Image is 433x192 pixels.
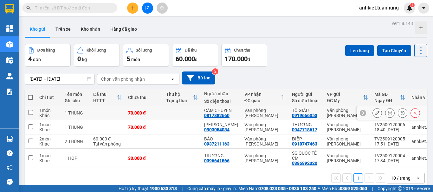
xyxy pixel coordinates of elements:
[93,136,122,141] div: 60.000 đ
[244,153,286,163] div: Văn phòng [PERSON_NAME]
[65,92,87,97] div: Tên món
[204,136,238,141] div: BÀO
[327,108,368,118] div: Văn phòng [PERSON_NAME]
[123,44,169,67] button: Số lượng5món
[244,92,281,97] div: VP nhận
[128,125,160,130] div: 70.000 đ
[372,185,373,192] span: |
[127,3,138,14] button: plus
[6,73,13,79] img: warehouse-icon
[225,55,248,63] span: 170.000
[292,122,320,127] div: THƯƠNG
[65,98,87,103] div: Ghi chú
[398,186,402,191] span: copyright
[241,89,289,106] th: Toggle SortBy
[136,48,152,53] div: Số lượng
[371,89,408,106] th: Toggle SortBy
[65,110,87,115] div: 1 THÙNG
[327,92,363,97] div: VP gửi
[374,158,405,163] div: 17:34 [DATE]
[39,113,58,118] div: Khác
[128,95,160,100] div: Chưa thu
[39,127,58,132] div: Khác
[327,136,368,146] div: Văn phòng [PERSON_NAME]
[418,3,429,14] button: caret-down
[25,44,71,67] button: Đơn hàng4đơn
[90,89,125,106] th: Toggle SortBy
[105,22,142,37] button: Hàng đã giao
[421,5,427,11] span: caret-down
[163,89,201,106] th: Toggle SortBy
[292,92,320,97] div: Người gửi
[176,55,195,63] span: 60.000
[26,6,31,10] span: search
[187,185,237,192] span: Cung cấp máy in - giấy in:
[119,185,177,192] span: Hỗ trợ kỹ thuật:
[374,141,405,146] div: 17:51 [DATE]
[353,173,363,183] button: 1
[6,25,13,32] img: dashboard-icon
[212,68,218,75] sup: 2
[126,55,130,63] span: 5
[204,153,238,158] div: TRƯƠNG MINH LAB
[292,161,317,166] div: 0386892320
[374,153,405,158] div: TV2509120004
[142,3,153,14] button: file-add
[93,141,122,146] div: Tại văn phòng
[77,55,81,63] span: 0
[292,108,320,113] div: TÔ GIÀU
[204,108,238,113] div: CẨM CHUYÊN
[416,176,421,181] svg: open
[37,48,55,53] div: Đơn hàng
[39,153,58,158] div: 1 món
[170,77,175,82] svg: open
[157,3,168,14] button: aim
[204,99,238,104] div: Số điện thoại
[318,187,320,190] span: ⚪️
[244,108,286,118] div: Văn phòng [PERSON_NAME]
[28,55,32,63] span: 4
[345,45,374,56] button: Lên hàng
[145,6,150,10] span: file-add
[39,136,58,141] div: 2 món
[392,20,413,27] div: ver 1.8.143
[166,92,193,97] div: Thu hộ
[128,156,160,161] div: 30.000 đ
[374,127,405,132] div: 18:40 [DATE]
[204,113,229,118] div: 0817882660
[374,98,400,103] div: Ngày ĐH
[292,141,317,146] div: 0918747463
[248,57,250,62] span: đ
[391,175,410,181] div: 10 / trang
[172,44,218,67] button: Đã thu60.000đ
[35,4,110,11] input: Tìm tên, số ĐT hoặc mã đơn
[340,186,367,191] strong: 0369 525 060
[221,44,267,67] button: Chưa thu170.000đ
[160,6,164,10] span: aim
[195,57,197,62] span: đ
[327,153,368,163] div: Văn phòng [PERSON_NAME]
[224,153,228,158] span: ...
[204,91,238,96] div: Người nhận
[33,57,41,62] span: đơn
[292,151,320,161] div: SG QUỐC TẾ CM
[292,127,317,132] div: 0947718617
[39,158,58,163] div: Khác
[182,185,183,192] span: |
[25,22,50,37] button: Kho gửi
[65,139,87,144] div: 2 THÙNG
[374,122,405,127] div: TV2509120006
[415,22,427,34] div: Tạo kho hàng mới
[292,98,320,103] div: Số điện thoại
[292,113,317,118] div: 0919666053
[324,89,371,106] th: Toggle SortBy
[7,179,13,185] span: message
[82,57,87,62] span: kg
[7,150,13,156] span: question-circle
[244,122,286,132] div: Văn phòng [PERSON_NAME]
[7,164,13,170] span: notification
[374,136,405,141] div: TV2509120005
[6,136,13,142] img: warehouse-icon
[101,76,145,82] div: Chọn văn phòng nhận
[93,92,117,97] div: Đã thu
